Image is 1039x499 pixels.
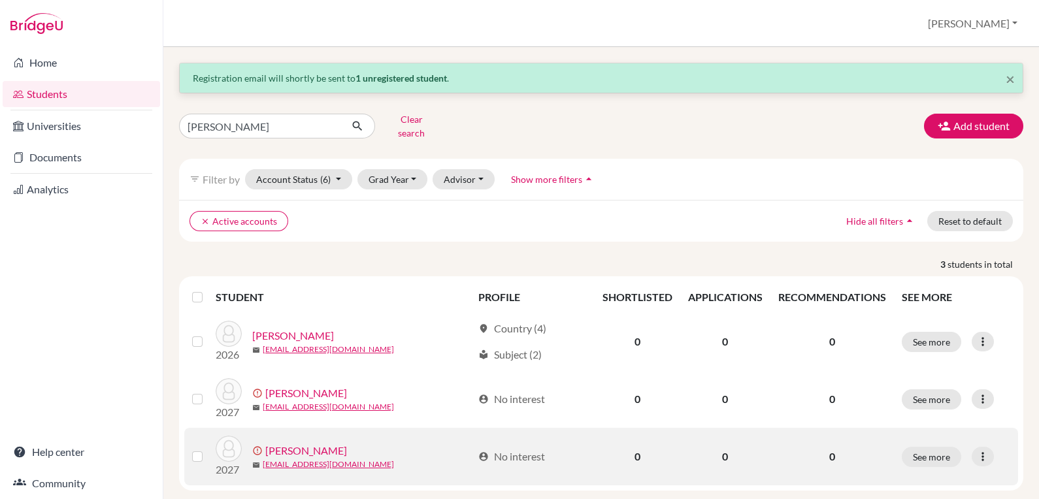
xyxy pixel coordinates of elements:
span: error_outline [252,388,265,398]
a: [EMAIL_ADDRESS][DOMAIN_NAME] [263,459,394,470]
span: Show more filters [511,174,582,185]
a: Home [3,50,160,76]
p: 0 [778,334,886,349]
button: See more [902,332,961,352]
p: Registration email will shortly be sent to . [193,71,1010,85]
td: 0 [595,428,680,485]
a: Documents [3,144,160,170]
i: arrow_drop_up [903,214,916,227]
p: 0 [778,391,886,407]
a: Universities [3,113,160,139]
a: Community [3,470,160,496]
button: Clear search [375,109,448,143]
button: See more [902,389,961,410]
td: 0 [595,313,680,370]
strong: 1 unregistered student [355,72,447,84]
button: Account Status(6) [245,169,352,189]
button: clearActive accounts [190,211,288,231]
span: (6) [320,174,331,185]
div: Subject (2) [478,347,542,362]
img: Singh, Aadit [216,378,242,404]
th: SEE MORE [894,282,1018,313]
button: Reset to default [927,211,1013,231]
img: Bridge-U [10,13,63,34]
img: Sureka, Aadit [216,436,242,462]
a: [EMAIL_ADDRESS][DOMAIN_NAME] [263,344,394,355]
span: Hide all filters [846,216,903,227]
i: clear [201,217,210,226]
button: Advisor [433,169,495,189]
a: [PERSON_NAME] [265,443,347,459]
a: Help center [3,439,160,465]
span: error_outline [252,445,265,456]
td: 0 [595,370,680,428]
button: Close [1006,71,1015,87]
p: 2027 [216,404,242,420]
input: Find student by name... [179,114,341,138]
a: Analytics [3,176,160,202]
span: students in total [948,257,1023,271]
span: local_library [478,349,489,360]
a: Students [3,81,160,107]
button: Hide all filtersarrow_drop_up [835,211,927,231]
div: No interest [478,391,545,407]
span: × [1006,69,1015,88]
span: mail [252,461,260,469]
th: SHORTLISTED [595,282,680,313]
div: Country (4) [478,321,546,336]
button: [PERSON_NAME] [922,11,1023,36]
span: Filter by [203,173,240,185]
a: [PERSON_NAME] [252,328,334,344]
span: account_circle [478,451,489,462]
p: 0 [778,449,886,464]
th: STUDENT [216,282,471,313]
i: filter_list [190,174,200,184]
span: mail [252,404,260,411]
th: PROFILE [470,282,594,313]
button: Grad Year [357,169,428,189]
a: [EMAIL_ADDRESS][DOMAIN_NAME] [263,401,394,413]
td: 0 [680,428,770,485]
th: RECOMMENDATIONS [770,282,894,313]
span: location_on [478,323,489,334]
button: Add student [924,114,1023,138]
span: account_circle [478,394,489,404]
p: 2026 [216,347,242,362]
strong: 3 [940,257,948,271]
td: 0 [680,313,770,370]
a: [PERSON_NAME] [265,385,347,401]
p: 2027 [216,462,242,477]
img: Chandrani, Aadit [216,321,242,347]
td: 0 [680,370,770,428]
span: mail [252,346,260,354]
i: arrow_drop_up [582,172,595,185]
button: Show more filtersarrow_drop_up [500,169,606,189]
div: No interest [478,449,545,464]
th: APPLICATIONS [680,282,770,313]
button: See more [902,447,961,467]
